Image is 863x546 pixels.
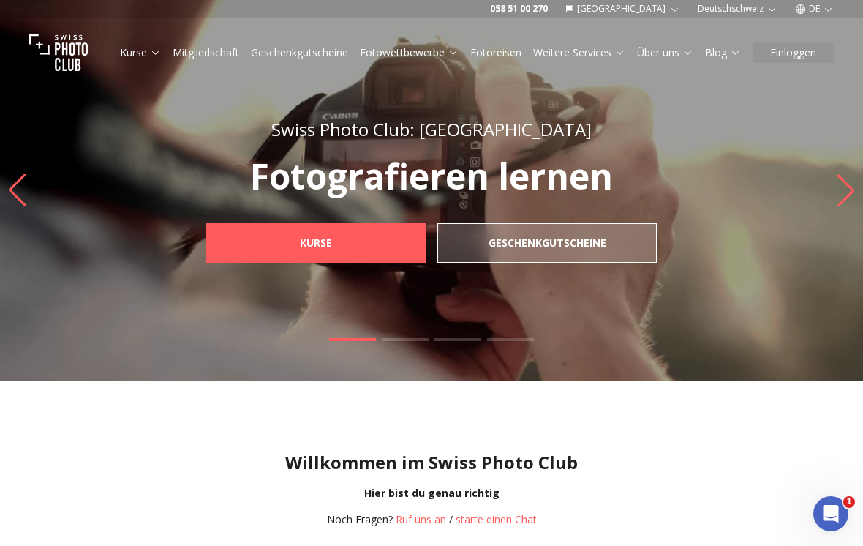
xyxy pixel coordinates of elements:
[167,42,245,63] button: Mitgliedschaft
[251,45,348,60] a: Geschenkgutscheine
[527,42,631,63] button: Weitere Services
[206,223,426,263] a: Kurse
[843,496,855,508] span: 1
[753,42,834,63] button: Einloggen
[533,45,625,60] a: Weitere Services
[490,3,548,15] a: 058 51 00 270
[354,42,464,63] button: Fotowettbewerbe
[631,42,699,63] button: Über uns
[29,23,88,82] img: Swiss photo club
[327,512,393,526] span: Noch Fragen?
[174,159,689,194] p: Fotografieren lernen
[464,42,527,63] button: Fotoreisen
[120,45,161,60] a: Kurse
[437,223,657,263] a: Geschenkgutscheine
[637,45,693,60] a: Über uns
[699,42,747,63] button: Blog
[271,117,592,141] span: Swiss Photo Club: [GEOGRAPHIC_DATA]
[705,45,741,60] a: Blog
[813,496,848,531] iframe: Intercom live chat
[489,236,606,250] b: Geschenkgutscheine
[114,42,167,63] button: Kurse
[327,512,537,527] div: /
[245,42,354,63] button: Geschenkgutscheine
[456,512,537,527] button: starte einen Chat
[396,512,446,526] a: Ruf uns an
[360,45,459,60] a: Fotowettbewerbe
[470,45,521,60] a: Fotoreisen
[12,486,851,501] div: Hier bist du genau richtig
[12,451,851,474] h1: Willkommen im Swiss Photo Club
[173,45,239,60] a: Mitgliedschaft
[300,236,332,250] b: Kurse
